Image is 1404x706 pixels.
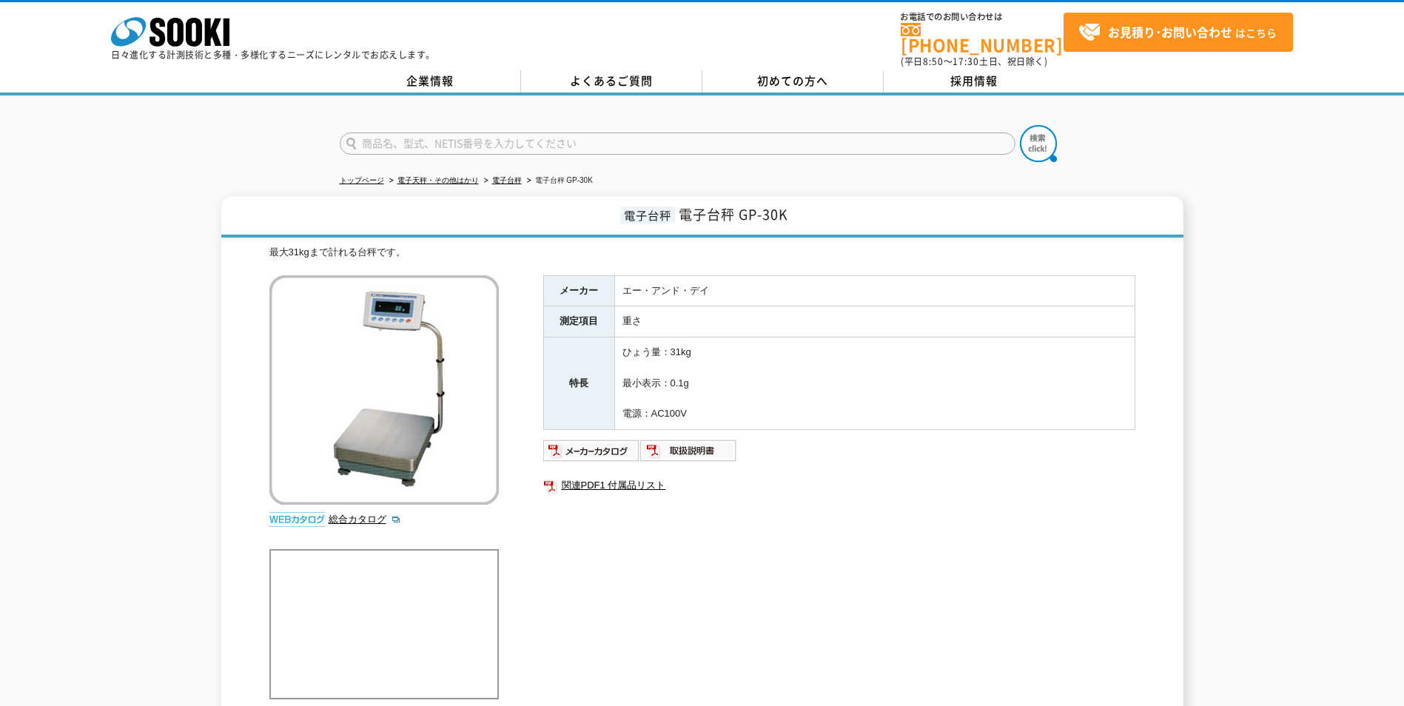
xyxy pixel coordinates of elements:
[614,275,1135,306] td: エー・アンド・デイ
[614,306,1135,337] td: 重さ
[1108,23,1232,41] strong: お見積り･お問い合わせ
[679,204,788,224] span: 電子台秤 GP-30K
[543,337,614,430] th: 特長
[340,70,521,93] a: 企業情報
[620,206,675,223] span: 電子台秤
[521,70,702,93] a: よくあるご質問
[1078,21,1277,44] span: はこちら
[901,23,1064,53] a: [PHONE_NUMBER]
[543,275,614,306] th: メーカー
[329,514,401,525] a: 総合カタログ
[269,512,325,527] img: webカタログ
[702,70,884,93] a: 初めての方へ
[543,306,614,337] th: 測定項目
[543,439,640,463] img: メーカーカタログ
[340,176,384,184] a: トップページ
[524,173,593,189] li: 電子台秤 GP-30K
[492,176,522,184] a: 電子台秤
[340,132,1015,155] input: 商品名、型式、NETIS番号を入力してください
[1020,125,1057,162] img: btn_search.png
[901,55,1047,68] span: (平日 ～ 土日、祝日除く)
[543,476,1135,495] a: 関連PDF1 付属品リスト
[397,176,479,184] a: 電子天秤・その他はかり
[543,448,640,460] a: メーカーカタログ
[901,13,1064,21] span: お電話でのお問い合わせは
[757,73,828,89] span: 初めての方へ
[1064,13,1293,52] a: お見積り･お問い合わせはこちら
[269,245,1135,260] div: 最大31kgまで計れる台秤です。
[953,55,979,68] span: 17:30
[111,50,435,59] p: 日々進化する計測技術と多種・多様化するニーズにレンタルでお応えします。
[884,70,1065,93] a: 採用情報
[269,275,499,505] img: 電子台秤 GP-30K
[640,448,737,460] a: 取扱説明書
[640,439,737,463] img: 取扱説明書
[923,55,944,68] span: 8:50
[614,337,1135,430] td: ひょう量：31kg 最小表示：0.1g 電源：AC100V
